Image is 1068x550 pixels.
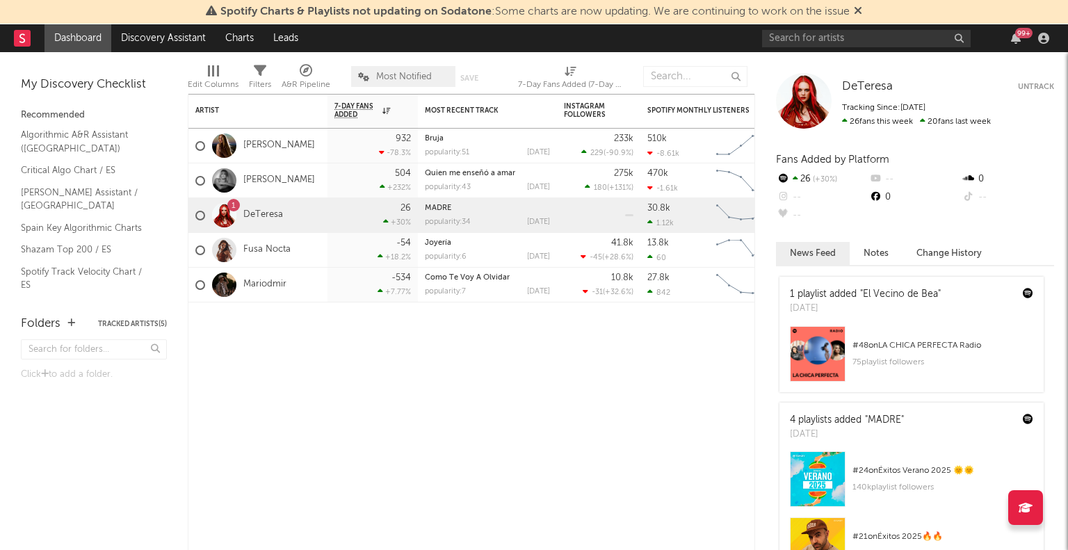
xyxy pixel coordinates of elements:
[852,354,1033,371] div: 75 playlist followers
[460,74,478,82] button: Save
[21,339,167,359] input: Search for folders...
[518,76,622,93] div: 7-Day Fans Added (7-Day Fans Added)
[1018,80,1054,94] button: Untrack
[903,242,996,265] button: Change History
[594,184,607,192] span: 180
[527,149,550,156] div: [DATE]
[21,163,153,178] a: Critical Algo Chart / ES
[647,184,678,193] div: -1.61k
[605,289,631,296] span: +32.6 %
[21,107,167,124] div: Recommended
[852,462,1033,479] div: # 24 on Éxitos Verano 2025 🌞🌞
[854,6,862,17] span: Dismiss
[188,76,238,93] div: Edit Columns
[647,134,667,143] div: 510k
[842,118,991,126] span: 20 fans last week
[850,242,903,265] button: Notes
[590,149,604,157] span: 229
[962,170,1054,188] div: 0
[647,106,752,115] div: Spotify Monthly Listeners
[609,184,631,192] span: +131 %
[21,185,153,213] a: [PERSON_NAME] Assistant / [GEOGRAPHIC_DATA]
[216,24,264,52] a: Charts
[391,273,411,282] div: -534
[776,154,889,165] span: Fans Added by Platform
[776,170,868,188] div: 26
[710,233,772,268] svg: Chart title
[425,274,550,282] div: Como Te Voy A Olvidar
[842,118,913,126] span: 26 fans this week
[334,102,379,119] span: 7-Day Fans Added
[195,106,300,115] div: Artist
[790,428,904,442] div: [DATE]
[583,287,633,296] div: ( )
[647,253,666,262] div: 60
[585,183,633,192] div: ( )
[21,242,153,257] a: Shazam Top 200 / ES
[581,148,633,157] div: ( )
[1015,28,1033,38] div: 99 +
[425,239,451,247] a: Joyería
[860,289,941,299] a: "El Vecino de Bea"
[425,274,510,282] a: Como Te Voy A Olvidar
[604,254,631,261] span: +28.6 %
[779,326,1044,392] a: #48onLA CHICA PERFECTA Radio75playlist followers
[425,170,550,177] div: Quien me enseñó a amar
[614,134,633,143] div: 233k
[243,209,283,221] a: DeTeresa
[21,264,153,293] a: Spotify Track Velocity Chart / ES
[647,169,668,178] div: 470k
[425,253,467,261] div: popularity: 6
[590,254,602,261] span: -45
[564,102,613,119] div: Instagram Followers
[710,198,772,233] svg: Chart title
[647,288,670,297] div: 842
[762,30,971,47] input: Search for artists
[425,184,471,191] div: popularity: 43
[243,244,291,256] a: Fusa Nocta
[378,287,411,296] div: +7.77 %
[647,238,669,248] div: 13.8k
[776,188,868,207] div: --
[249,59,271,99] div: Filters
[425,204,550,212] div: MADRE
[21,316,60,332] div: Folders
[21,76,167,93] div: My Discovery Checklist
[383,218,411,227] div: +30 %
[527,218,550,226] div: [DATE]
[1011,33,1021,44] button: 99+
[865,415,904,425] a: "MADRE"
[852,528,1033,545] div: # 21 on Éxitos 2025🔥🔥
[647,273,670,282] div: 27.8k
[790,413,904,428] div: 4 playlists added
[811,176,837,184] span: +30 %
[249,76,271,93] div: Filters
[611,273,633,282] div: 10.8k
[790,302,941,316] div: [DATE]
[395,169,411,178] div: 504
[243,279,286,291] a: Mariodmir
[44,24,111,52] a: Dashboard
[264,24,308,52] a: Leads
[776,207,868,225] div: --
[581,252,633,261] div: ( )
[111,24,216,52] a: Discovery Assistant
[380,183,411,192] div: +232 %
[527,184,550,191] div: [DATE]
[379,148,411,157] div: -78.3 %
[21,220,153,236] a: Spain Key Algorithmic Charts
[710,163,772,198] svg: Chart title
[378,252,411,261] div: +18.2 %
[527,288,550,296] div: [DATE]
[779,451,1044,517] a: #24onÉxitos Verano 2025 🌞🌞140kplaylist followers
[868,170,961,188] div: --
[220,6,492,17] span: Spotify Charts & Playlists not updating on Sodatone
[425,239,550,247] div: Joyería
[790,287,941,302] div: 1 playlist added
[425,204,451,212] a: MADRE
[614,169,633,178] div: 275k
[98,321,167,327] button: Tracked Artists(5)
[611,238,633,248] div: 41.8k
[710,129,772,163] svg: Chart title
[425,135,550,143] div: Bruja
